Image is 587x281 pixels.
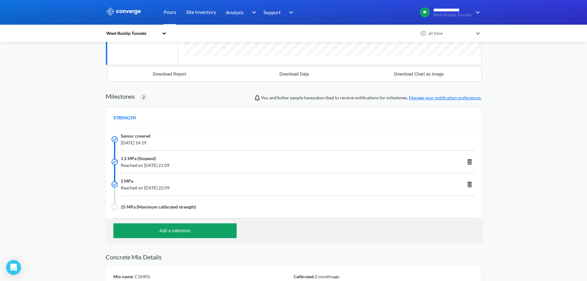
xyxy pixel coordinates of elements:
div: West Ruislip Tunnels [106,30,159,37]
img: logo_ewhite.svg [106,7,141,15]
span: 2 months ago [315,274,340,279]
span: 25 MPa (Maximum calibrated strength) [121,204,196,210]
span: Analysis [226,8,244,16]
span: Reached on [DATE] 21:09 [121,162,400,169]
img: notifications-icon.svg [254,94,261,101]
div: all time [427,30,473,37]
h2: Concrete Mix Details [106,253,482,261]
button: Download Report [107,67,232,81]
span: Mix name: [113,274,134,279]
div: Download Report [153,72,186,76]
button: Add a milestone [113,223,237,238]
span: 2 [142,94,145,101]
div: Download Chart as Image [394,72,444,76]
h2: Milestones [106,93,135,100]
div: Download Data [279,72,309,76]
img: downArrow.svg [285,9,295,16]
span: Reached on [DATE] 22:09 [121,184,400,191]
img: downArrow.svg [248,9,258,16]
button: Download Data [232,67,357,81]
span: West Ruislip Tunnels [433,13,472,17]
span: [DATE] 14:19 [121,139,400,146]
span: Support [263,8,281,16]
div: Open Intercom Messenger [6,260,21,275]
span: 2 MPa [121,178,133,184]
img: downArrow.svg [472,9,482,16]
img: icon-clock.svg [421,31,426,36]
span: C16901 [134,274,150,279]
span: You and people have subscribed to receive notifications for milestones. [261,94,482,101]
span: STRENGTH [113,114,136,121]
span: Calibrated: [294,274,315,279]
span: 1.5 MPa (Stopend) [121,155,156,162]
a: Manage your notification preferences. [409,95,482,100]
span: Lakshan, Sudharshan Sivarajah, Thulasiram Baheerathan [276,95,289,100]
span: Sensor covered [121,133,150,139]
button: Download Chart as Image [357,67,481,81]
